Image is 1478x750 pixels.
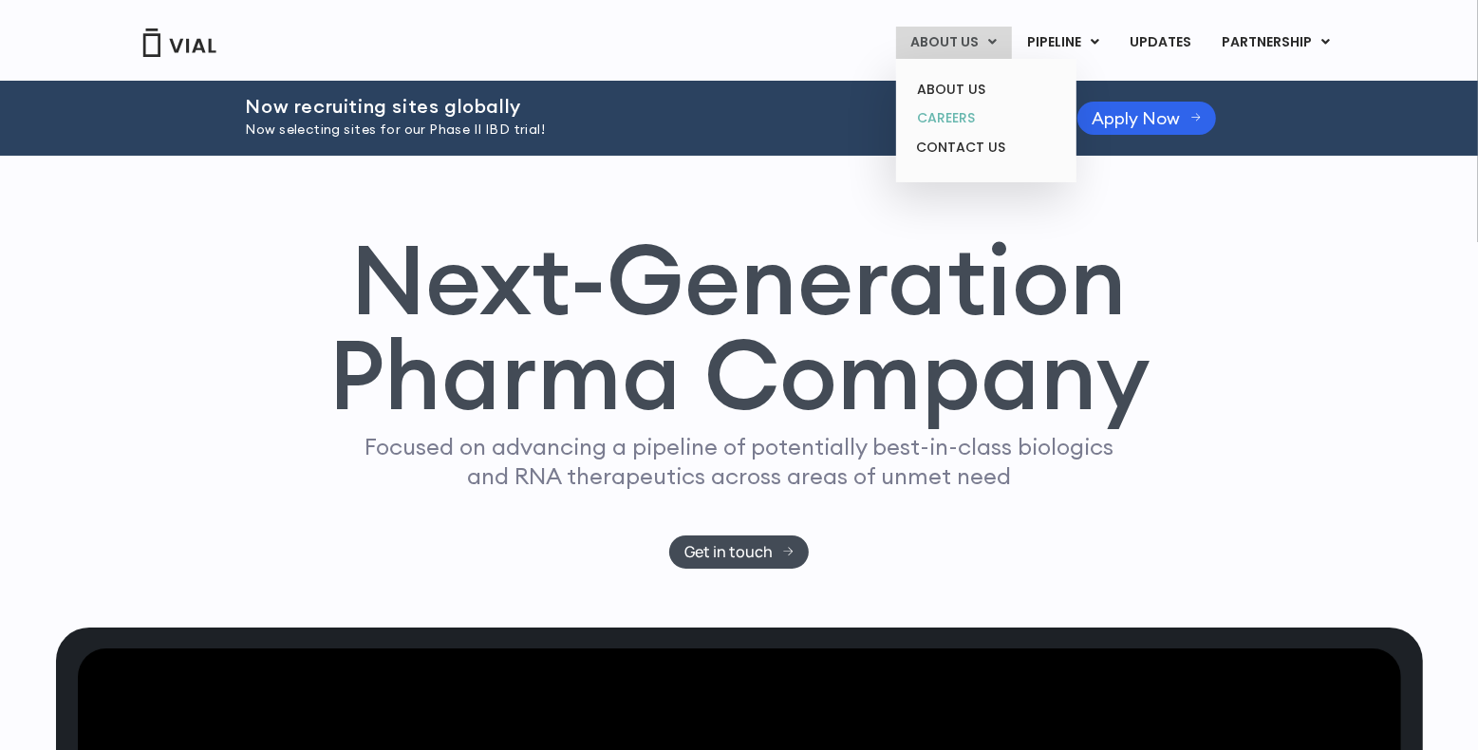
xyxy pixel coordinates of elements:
[141,28,217,57] img: Vial Logo
[903,133,1069,163] a: CONTACT US
[669,535,809,569] a: Get in touch
[246,96,1030,117] h2: Now recruiting sites globally
[1013,27,1114,59] a: PIPELINEMenu Toggle
[1207,27,1346,59] a: PARTNERSHIPMenu Toggle
[1077,102,1217,135] a: Apply Now
[896,27,1012,59] a: ABOUT USMenu Toggle
[328,232,1151,423] h1: Next-Generation Pharma Company
[1115,27,1207,59] a: UPDATES
[357,432,1122,491] p: Focused on advancing a pipeline of potentially best-in-class biologics and RNA therapeutics acros...
[903,103,1069,133] a: CAREERS
[684,545,773,559] span: Get in touch
[903,75,1069,104] a: ABOUT US
[1093,111,1181,125] span: Apply Now
[246,120,1030,141] p: Now selecting sites for our Phase II IBD trial!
